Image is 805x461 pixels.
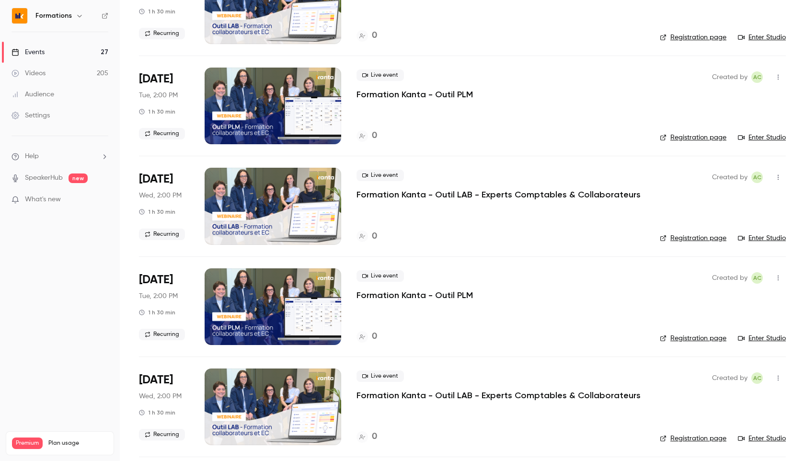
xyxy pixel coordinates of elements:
[712,372,747,384] span: Created by
[356,230,377,243] a: 0
[139,229,185,240] span: Recurring
[751,272,763,284] span: Anaïs Cachelou
[738,133,786,142] a: Enter Studio
[139,191,182,200] span: Wed, 2:00 PM
[139,369,189,445] div: Oct 22 Wed, 2:00 PM (Europe/Paris)
[660,133,726,142] a: Registration page
[660,434,726,443] a: Registration page
[139,68,189,144] div: Oct 14 Tue, 2:00 PM (Europe/Paris)
[356,69,404,81] span: Live event
[738,33,786,42] a: Enter Studio
[356,89,473,100] a: Formation Kanta - Outil PLM
[139,108,175,115] div: 1 h 30 min
[139,71,173,87] span: [DATE]
[139,172,173,187] span: [DATE]
[35,11,72,21] h6: Formations
[12,8,27,23] img: Formations
[69,173,88,183] span: new
[11,151,108,161] li: help-dropdown-opener
[25,195,61,205] span: What's new
[139,429,185,440] span: Recurring
[356,289,473,301] a: Formation Kanta - Outil PLM
[356,29,377,42] a: 0
[753,372,761,384] span: AC
[139,272,173,288] span: [DATE]
[139,329,185,340] span: Recurring
[25,173,63,183] a: SpeakerHub
[12,438,43,449] span: Premium
[660,33,726,42] a: Registration page
[356,330,377,343] a: 0
[11,90,54,99] div: Audience
[139,128,185,139] span: Recurring
[753,272,761,284] span: AC
[139,309,175,316] div: 1 h 30 min
[356,270,404,282] span: Live event
[25,151,39,161] span: Help
[751,71,763,83] span: Anaïs Cachelou
[356,430,377,443] a: 0
[11,47,45,57] div: Events
[712,172,747,183] span: Created by
[48,439,108,447] span: Plan usage
[372,29,377,42] h4: 0
[738,334,786,343] a: Enter Studio
[139,291,178,301] span: Tue, 2:00 PM
[356,189,641,200] a: Formation Kanta - Outil LAB - Experts Comptables & Collaborateurs
[139,91,178,100] span: Tue, 2:00 PM
[139,28,185,39] span: Recurring
[753,172,761,183] span: AC
[712,272,747,284] span: Created by
[356,170,404,181] span: Live event
[139,372,173,388] span: [DATE]
[11,111,50,120] div: Settings
[660,334,726,343] a: Registration page
[139,168,189,244] div: Oct 15 Wed, 2:00 PM (Europe/Paris)
[139,392,182,401] span: Wed, 2:00 PM
[372,230,377,243] h4: 0
[712,71,747,83] span: Created by
[372,129,377,142] h4: 0
[660,233,726,243] a: Registration page
[356,370,404,382] span: Live event
[751,372,763,384] span: Anaïs Cachelou
[751,172,763,183] span: Anaïs Cachelou
[356,390,641,401] a: Formation Kanta - Outil LAB - Experts Comptables & Collaborateurs
[139,409,175,416] div: 1 h 30 min
[11,69,46,78] div: Videos
[139,268,189,345] div: Oct 21 Tue, 2:00 PM (Europe/Paris)
[738,233,786,243] a: Enter Studio
[753,71,761,83] span: AC
[738,434,786,443] a: Enter Studio
[97,196,108,204] iframe: Noticeable Trigger
[372,330,377,343] h4: 0
[356,129,377,142] a: 0
[139,208,175,216] div: 1 h 30 min
[139,8,175,15] div: 1 h 30 min
[372,430,377,443] h4: 0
